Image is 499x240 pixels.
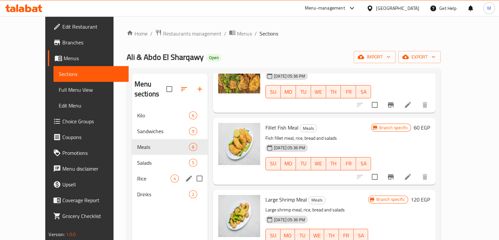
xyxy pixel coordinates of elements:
div: items [189,127,197,135]
span: Rice [137,175,171,182]
li: / [255,30,257,37]
span: FR [343,87,353,97]
button: Branch-specific-item [383,169,399,185]
div: items [171,175,179,182]
span: Branch specific [377,125,410,131]
span: Coupons [62,133,123,141]
span: Select all sections [162,82,176,96]
span: Fillet Fish Meal [265,123,299,132]
button: delete [417,97,433,113]
button: export [398,51,441,63]
span: [DATE] 05:36 PM [271,217,308,223]
div: items [189,159,197,167]
span: Open [206,55,221,60]
a: Branches [48,35,129,50]
span: M [487,5,491,12]
button: MO [281,85,296,98]
div: Salads5 [132,155,208,171]
span: 4 [171,176,178,182]
span: Coverage Report [62,196,123,204]
span: 2 [189,191,197,198]
a: Promotions [48,145,129,161]
button: TH [326,157,341,170]
li: / [224,30,226,37]
div: Open [206,54,221,62]
div: Sandwiches9 [132,123,208,139]
a: Full Menu View [53,82,129,98]
span: SU [268,159,278,168]
p: Large shrimp meal, rice, bread and salads [265,206,368,214]
img: Fillet Fish Meal [218,123,260,165]
li: / [150,30,153,37]
span: Drinks [137,190,189,198]
span: 6 [189,112,197,119]
a: Coverage Report [48,192,129,208]
span: export [404,53,435,61]
button: FR [341,157,356,170]
button: WE [311,85,326,98]
a: Edit Menu [53,98,129,113]
a: Coupons [48,129,129,145]
div: Drinks2 [132,186,208,202]
span: WE [314,159,323,168]
a: Sections [53,66,129,82]
span: Full Menu View [59,86,123,94]
span: Select to update [368,98,382,112]
span: SU [268,87,278,97]
button: SA [356,157,371,170]
h2: Menu sections [135,79,166,99]
span: Choice Groups [62,117,123,125]
span: Salads [137,159,189,167]
span: Ali & Abdo El Sharqawy [127,50,204,64]
span: Meals [137,143,189,151]
span: Select to update [368,170,382,184]
a: Menus [48,50,129,66]
a: Menus [229,29,252,38]
span: TU [299,87,308,97]
button: FR [341,85,356,98]
span: Version: [49,230,65,239]
span: Menus [237,30,252,37]
span: Menus [64,54,123,62]
div: [GEOGRAPHIC_DATA] [376,5,419,12]
img: Large Shrimp Meal [218,195,260,237]
span: Large Shrimp Meal [265,195,307,204]
a: Edit menu item [404,101,412,109]
span: Restaurants management [163,30,221,37]
a: Upsell [48,177,129,192]
span: Branch specific [374,196,407,203]
div: Meals [308,196,325,204]
a: Menu disclaimer [48,161,129,177]
button: TU [296,157,311,170]
span: 8 [189,144,197,150]
span: TH [329,87,339,97]
span: Meals [300,125,317,132]
span: Sandwiches [137,127,189,135]
span: WE [314,87,323,97]
span: Sections [260,30,278,37]
span: MO [283,159,293,168]
span: Edit Menu [59,102,123,109]
span: import [359,53,390,61]
span: FR [343,159,353,168]
span: Sort sections [176,81,192,97]
span: Kilo [137,111,189,119]
button: edit [184,174,194,183]
p: Fish fillet meal, rice, bread and salads [265,134,371,142]
button: MO [281,157,296,170]
span: Meals [309,196,325,204]
a: Grocery Checklist [48,208,129,224]
button: delete [417,169,433,185]
span: TH [329,159,339,168]
span: Branches [62,38,123,46]
button: WE [311,157,326,170]
span: TU [299,159,308,168]
span: SA [359,87,368,97]
span: 9 [189,128,197,134]
a: Edit menu item [404,173,412,181]
button: SU [265,85,281,98]
span: MO [283,87,293,97]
